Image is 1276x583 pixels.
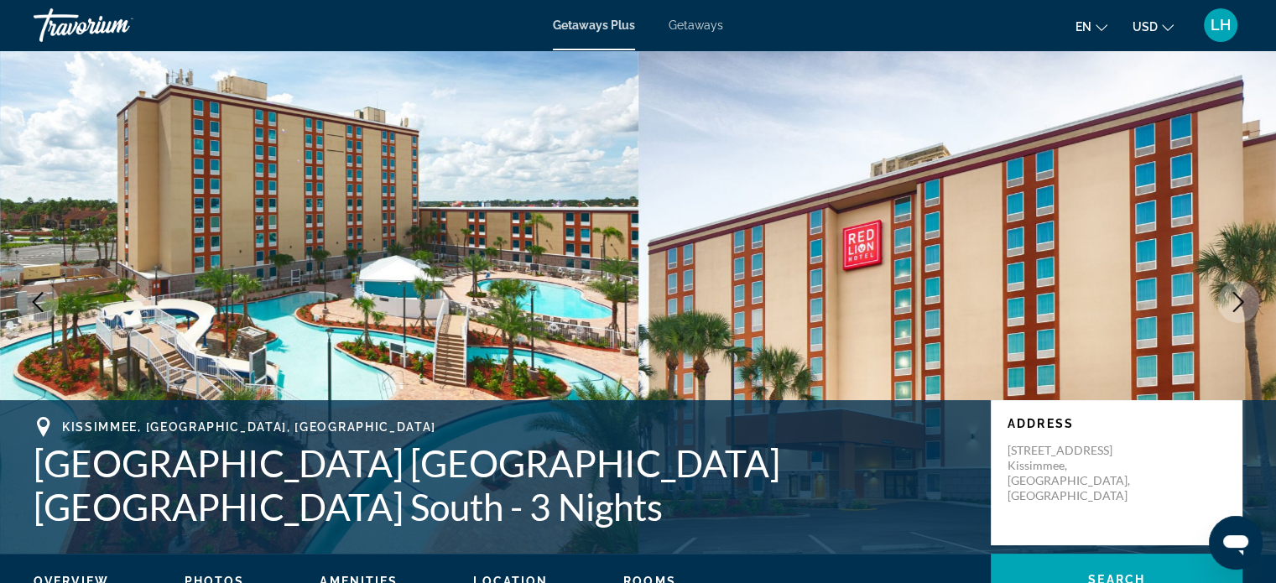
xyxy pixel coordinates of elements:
[17,281,59,323] button: Previous image
[1217,281,1259,323] button: Next image
[1133,20,1158,34] span: USD
[1008,443,1142,503] p: [STREET_ADDRESS] Kissimmee, [GEOGRAPHIC_DATA], [GEOGRAPHIC_DATA]
[1075,20,1091,34] span: en
[1133,14,1174,39] button: Change currency
[669,18,723,32] a: Getaways
[62,420,436,434] span: Kissimmee, [GEOGRAPHIC_DATA], [GEOGRAPHIC_DATA]
[1211,17,1231,34] span: LH
[1075,14,1107,39] button: Change language
[1008,417,1226,430] p: Address
[34,441,974,528] h1: [GEOGRAPHIC_DATA] [GEOGRAPHIC_DATA] [GEOGRAPHIC_DATA] South - 3 Nights
[553,18,635,32] a: Getaways Plus
[1209,516,1263,570] iframe: Button to launch messaging window
[34,3,201,47] a: Travorium
[1199,8,1242,43] button: User Menu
